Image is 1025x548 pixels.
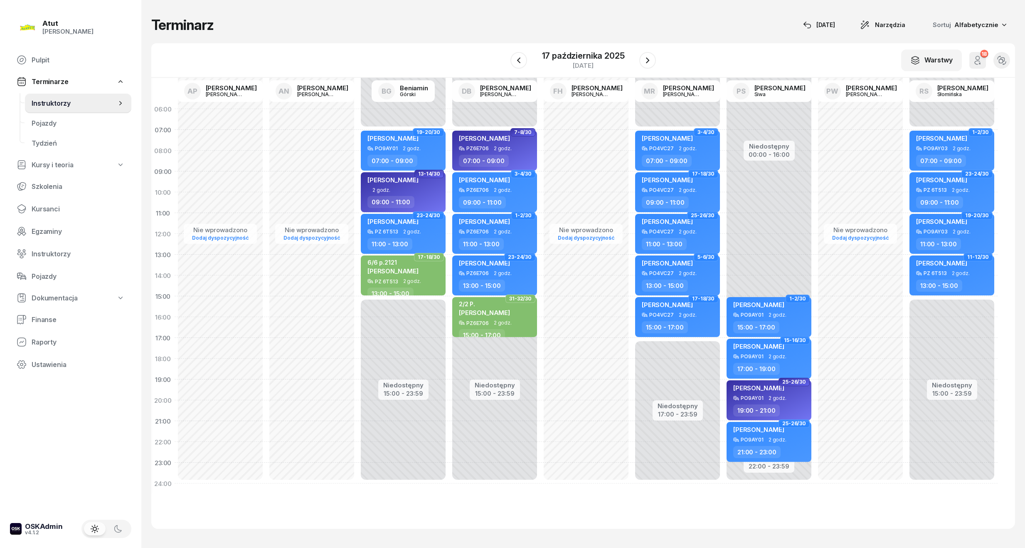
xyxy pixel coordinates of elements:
span: 2 godz. [952,187,970,193]
div: PO9AY01 [741,312,764,317]
a: BGBeniaminGórski [372,80,435,102]
div: [PERSON_NAME] [297,92,337,97]
div: 24:00 [151,473,175,494]
div: PO4VC27 [649,187,674,193]
div: 15:00 - 23:59 [932,388,972,397]
div: [PERSON_NAME] [663,85,714,91]
span: 2 godz. [952,270,970,276]
span: [PERSON_NAME] [459,259,510,267]
a: Dokumentacja [10,289,131,307]
a: Terminarze [10,72,131,91]
div: [PERSON_NAME] [937,85,988,91]
button: Niedostępny17:00 - 23:59 [658,401,698,419]
button: [DATE] [796,17,843,33]
span: [PERSON_NAME] [642,259,693,267]
div: Nie wprowadzono [554,226,618,234]
span: 2 godz. [494,229,512,235]
div: PO9AY01 [741,354,764,359]
span: Instruktorzy [32,250,125,258]
h1: Terminarz [151,17,214,32]
span: 25-26/30 [691,215,715,216]
div: PO4VC27 [649,312,674,317]
div: 11:00 - 13:00 [642,238,687,250]
div: 08:00 [151,140,175,161]
div: [PERSON_NAME] [206,85,257,91]
span: RS [919,88,929,95]
a: Egzaminy [10,221,131,241]
span: BG [382,88,392,95]
div: 07:00 - 09:00 [642,155,692,167]
div: PO4VC27 [649,146,674,151]
span: [PERSON_NAME] [733,301,784,309]
span: 23-24/30 [508,256,532,258]
span: 2 godz. [679,187,697,193]
button: Warstwy [901,50,962,71]
span: 25-26/30 [782,381,806,383]
div: [PERSON_NAME] [297,85,348,91]
div: [PERSON_NAME] [480,85,531,91]
a: Tydzień [25,133,131,153]
div: 22:00 - 23:59 [749,461,789,470]
span: 2 godz. [769,312,786,318]
span: [PERSON_NAME] [459,218,510,226]
a: MR[PERSON_NAME][PERSON_NAME] [635,80,721,102]
div: 14:00 [151,265,175,286]
span: Pulpit [32,56,125,64]
div: PO9AY03 [924,229,948,234]
div: 15:00 [151,286,175,307]
span: 3-4/30 [515,173,532,175]
span: 2 godz. [953,229,971,235]
span: Pojazdy [32,273,125,280]
a: Dodaj dyspozycyjność [829,233,892,243]
span: Finanse [32,316,125,324]
a: DB[PERSON_NAME][PERSON_NAME] [452,80,538,102]
span: 23-24/30 [416,215,440,216]
span: 2 godz. [494,187,512,193]
span: Alfabetycznie [954,21,998,29]
div: Górski [400,92,428,97]
a: Pojazdy [10,266,131,286]
span: 2 godz. [953,146,971,151]
div: Nie wprowadzono [829,226,892,234]
div: 19:00 [151,369,175,390]
span: PW [826,88,838,95]
span: 31-32/30 [509,298,532,300]
div: 15:00 - 17:00 [642,321,688,333]
div: [DATE] [542,62,625,69]
a: Dodaj dyspozycyjność [280,233,343,243]
div: PO9AY03 [924,146,948,151]
span: 2 godz. [679,312,697,318]
span: [PERSON_NAME] [642,301,693,309]
div: 16:00 [151,307,175,327]
div: PZ 6T513 [375,279,398,284]
a: Finanse [10,310,131,330]
div: PO9AY01 [741,395,764,401]
div: 11:00 - 13:00 [916,238,961,250]
span: 2 godz. [403,229,421,235]
div: 11:00 - 13:00 [367,238,412,250]
span: MR [644,88,655,95]
div: Nie wprowadzono [280,226,343,234]
div: 13:00 - 15:00 [916,280,962,292]
span: [PERSON_NAME] [916,134,967,142]
span: 2 godz. [494,320,512,326]
div: 6/6 p.2121 [367,259,419,266]
button: Narzędzia [853,17,913,33]
div: 22:00 [151,431,175,452]
div: 07:00 - 09:00 [459,155,509,167]
a: Ustawienia [10,355,131,374]
div: 15:00 - 23:59 [383,388,424,397]
div: 09:00 - 11:00 [916,196,963,208]
div: Siwa [754,92,794,97]
span: 19-20/30 [965,215,989,216]
button: Nie wprowadzonoDodaj dyspozycyjność [829,225,892,243]
a: PS[PERSON_NAME]Siwa [726,80,812,102]
div: [PERSON_NAME] [480,92,520,97]
span: 13-14/30 [418,173,440,175]
span: Pojazdy [32,119,125,127]
div: 15:00 - 17:00 [459,329,505,341]
div: 11:00 [151,203,175,223]
div: [DATE] [803,20,835,30]
button: 18 [969,52,986,69]
span: [PERSON_NAME] [642,176,693,184]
